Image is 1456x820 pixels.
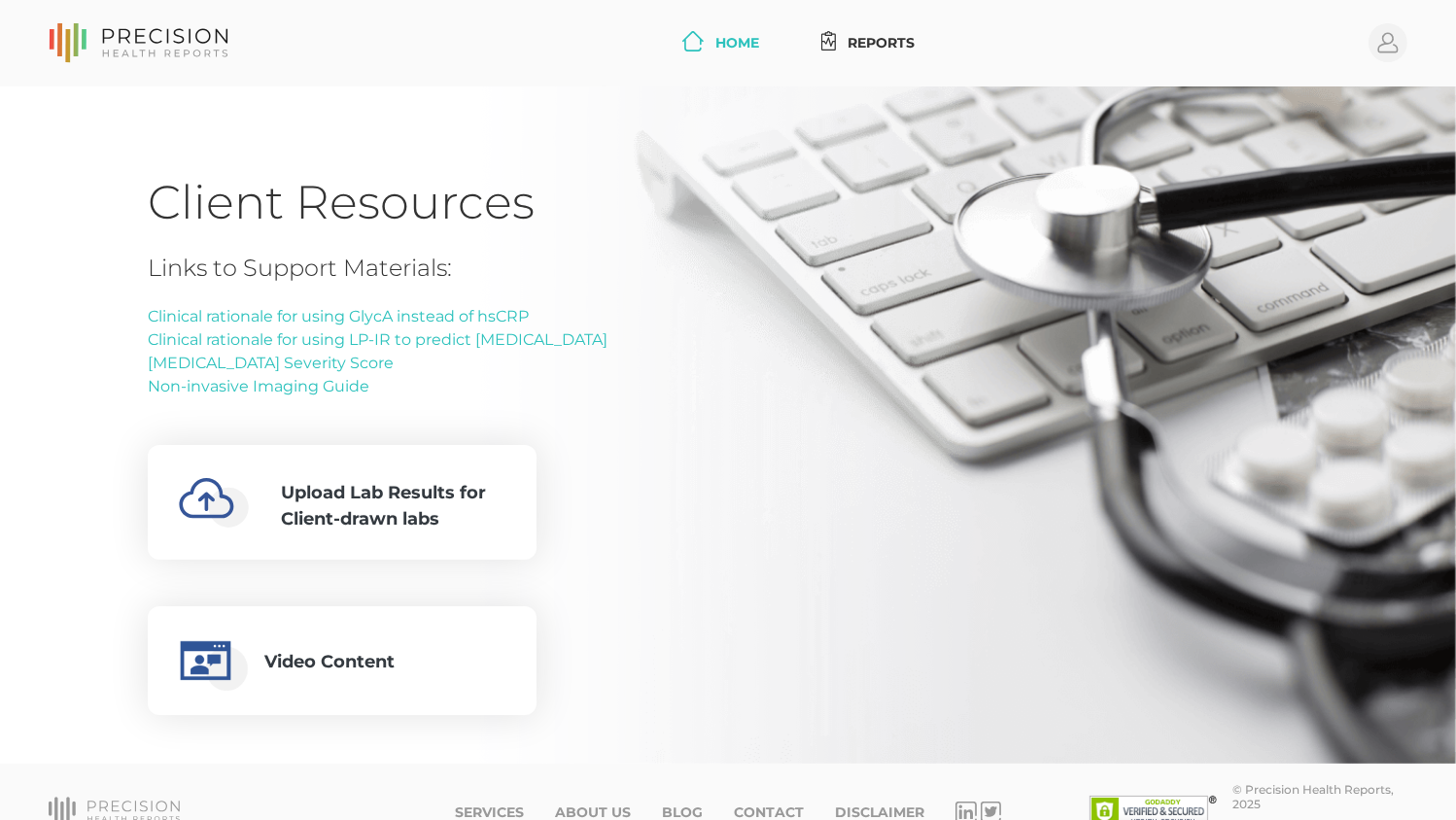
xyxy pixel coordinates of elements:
[675,25,767,61] a: Home
[148,377,369,395] a: Non-invasive Imaging Guide
[281,480,505,532] div: Upload Lab Results for Client-drawn labs
[148,307,529,325] a: Clinical rationale for using GlycA instead of hsCRP
[148,174,1308,231] h1: Client Resources
[148,255,607,283] h4: Links to Support Materials:
[174,630,249,692] img: educational-video.0c644723.png
[814,25,923,61] a: Reports
[264,649,395,680] div: Video Content
[1232,782,1407,811] div: © Precision Health Reports, 2025
[148,354,394,372] a: [MEDICAL_DATA] Severity Score
[148,330,607,349] a: Clinical rationale for using LP-IR to predict [MEDICAL_DATA]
